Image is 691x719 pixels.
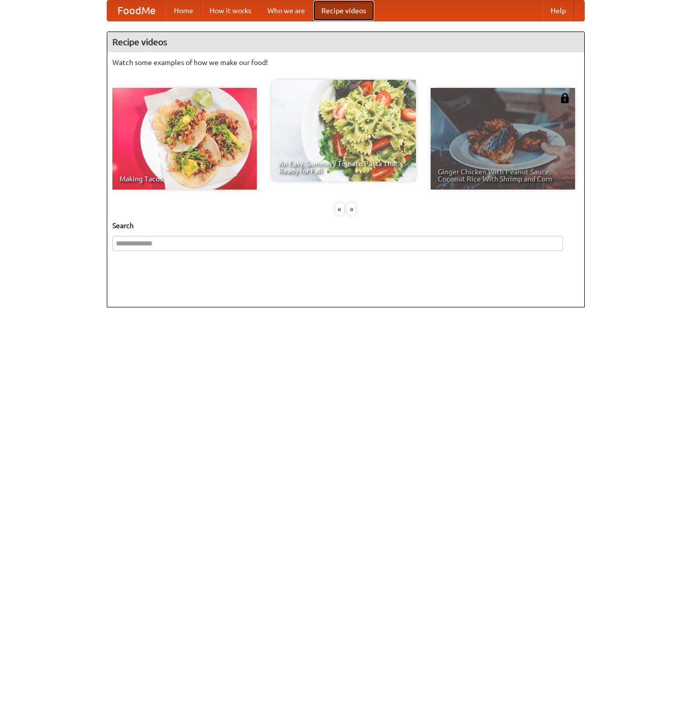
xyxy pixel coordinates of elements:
div: » [347,203,356,215]
a: How it works [201,1,259,21]
h5: Search [112,221,579,231]
p: Watch some examples of how we make our food! [112,57,579,68]
a: Making Tacos [112,88,257,190]
h4: Recipe videos [107,32,584,52]
span: An Easy, Summery Tomato Pasta That's Ready for Fall [279,160,409,174]
a: Recipe videos [313,1,374,21]
a: FoodMe [107,1,166,21]
a: Help [543,1,574,21]
img: 483408.png [560,93,570,103]
span: Making Tacos [119,175,250,182]
a: Who we are [259,1,313,21]
a: Home [166,1,201,21]
div: « [335,203,344,215]
a: An Easy, Summery Tomato Pasta That's Ready for Fall [272,80,416,181]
